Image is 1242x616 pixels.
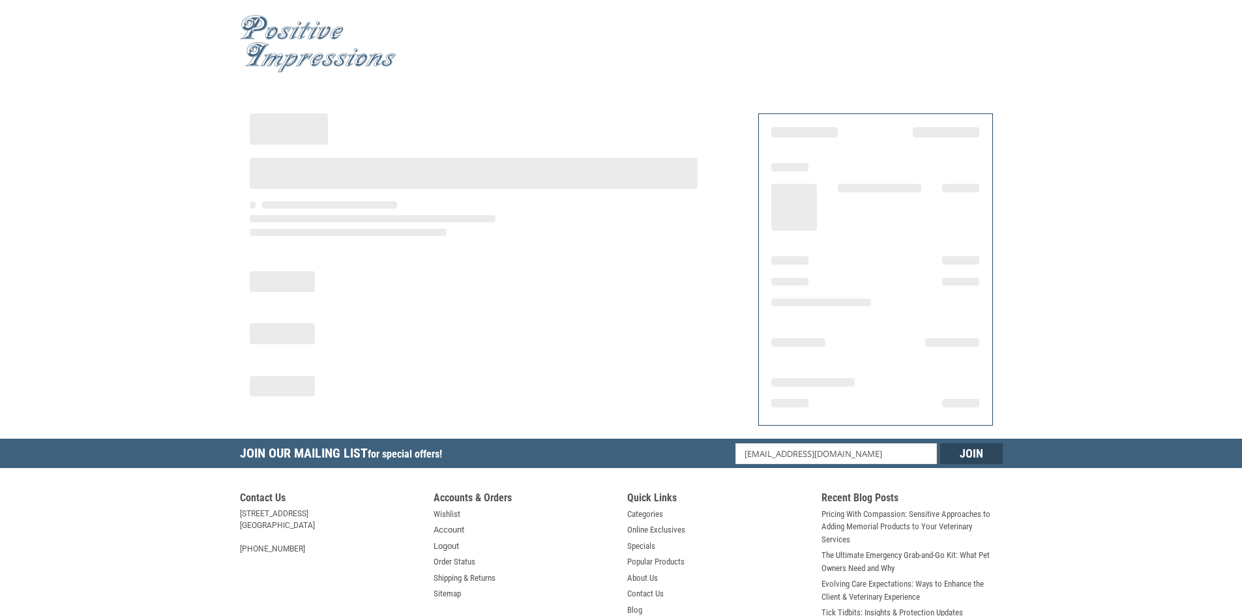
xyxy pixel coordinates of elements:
a: Sitemap [434,587,461,600]
a: Pricing With Compassion: Sensitive Approaches to Adding Memorial Products to Your Veterinary Serv... [821,508,1003,546]
a: Specials [627,540,655,553]
h5: Join Our Mailing List [240,439,449,472]
a: Logout [434,540,459,553]
a: Order Status [434,555,475,568]
img: Positive Impressions [240,15,396,73]
a: Popular Products [627,555,685,568]
a: About Us [627,572,658,585]
input: Join [940,443,1003,464]
a: Shipping & Returns [434,572,495,585]
a: Contact Us [627,587,664,600]
a: Account [434,523,464,536]
h5: Contact Us [240,491,421,508]
a: Online Exclusives [627,523,685,536]
input: Email [735,443,937,464]
a: Wishlist [434,508,460,521]
h5: Accounts & Orders [434,491,615,508]
a: Categories [627,508,663,521]
h5: Recent Blog Posts [821,491,1003,508]
h5: Quick Links [627,491,808,508]
span: for special offers! [368,448,442,460]
a: The Ultimate Emergency Grab-and-Go Kit: What Pet Owners Need and Why [821,549,1003,574]
address: [STREET_ADDRESS] [GEOGRAPHIC_DATA] [PHONE_NUMBER] [240,508,421,555]
a: Evolving Care Expectations: Ways to Enhance the Client & Veterinary Experience [821,578,1003,603]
